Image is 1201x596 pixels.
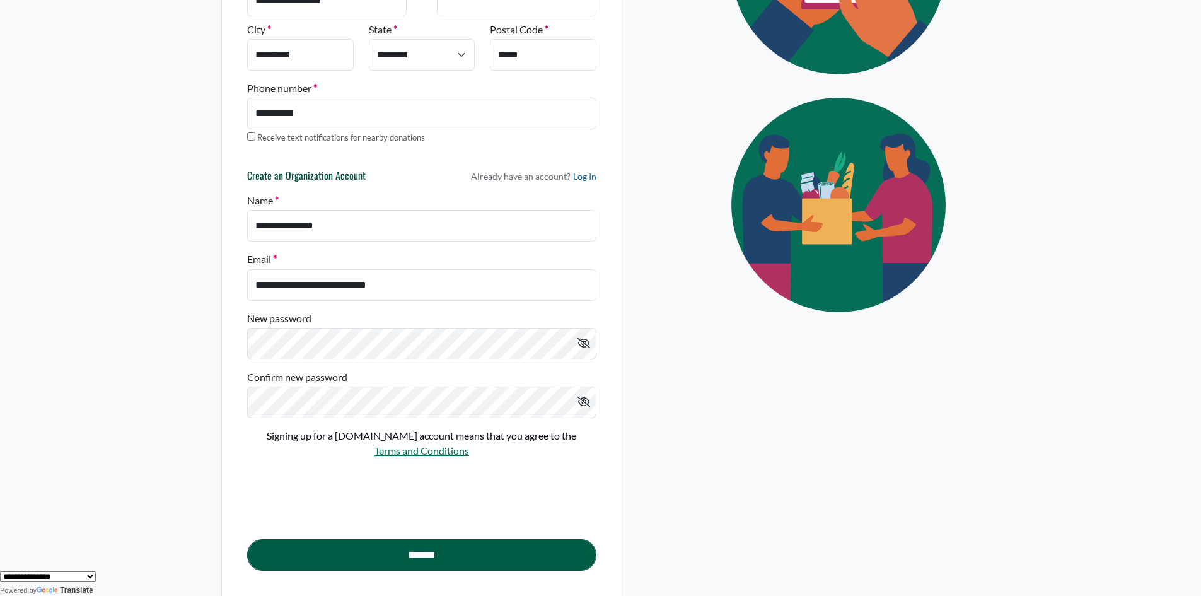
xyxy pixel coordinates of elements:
[247,81,317,96] label: Phone number
[471,170,596,183] p: Already have an account?
[247,193,279,208] label: Name
[702,86,980,324] img: Eye Icon
[247,470,439,519] iframe: reCAPTCHA
[247,170,366,187] h6: Create an Organization Account
[490,22,548,37] label: Postal Code
[247,428,596,443] p: Signing up for a [DOMAIN_NAME] account means that you agree to the
[37,587,60,595] img: Google Translate
[247,370,347,385] label: Confirm new password
[257,132,425,144] label: Receive text notifications for nearby donations
[37,586,93,595] a: Translate
[247,22,271,37] label: City
[369,22,397,37] label: State
[247,311,311,326] label: New password
[573,170,596,183] a: Log In
[247,252,277,267] label: Email
[374,445,469,457] a: Terms and Conditions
